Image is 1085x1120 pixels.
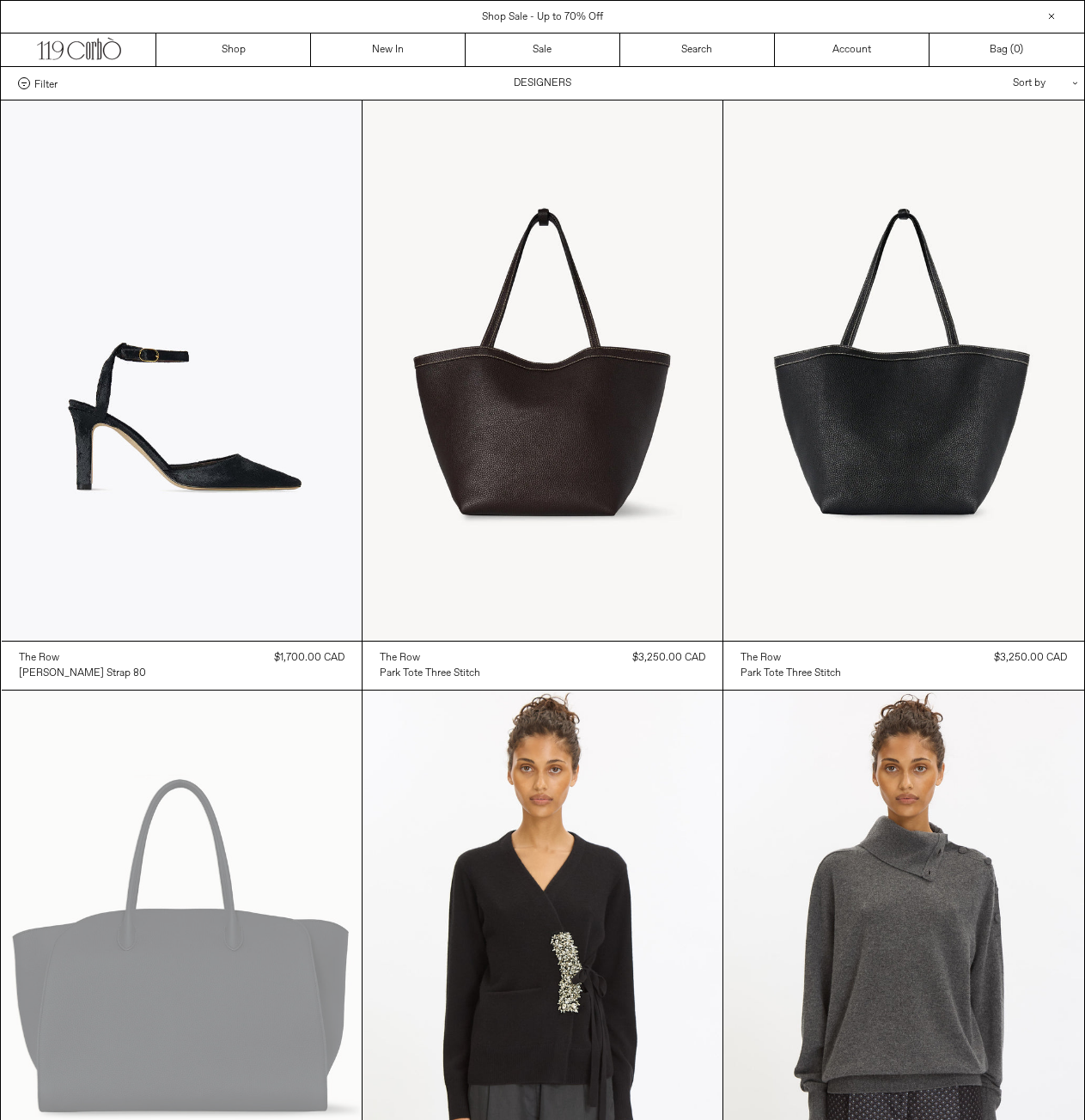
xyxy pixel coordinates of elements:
[34,77,58,89] span: Filter
[912,67,1067,100] div: Sort by
[482,10,603,24] a: Shop Sale - Up to 70% Off
[930,33,1084,66] a: Bag ()
[380,650,480,666] a: The Row
[741,651,781,666] div: The Row
[1014,42,1023,58] span: )
[363,100,722,641] img: The Row Park Tote Three Stitch
[775,33,930,66] a: Account
[741,650,841,666] a: The Row
[2,100,362,641] img: The Row Carla Ankle Strap
[311,33,466,66] a: New In
[19,650,146,666] a: The Row
[380,666,480,681] a: Park Tote Three Stitch
[723,100,1083,641] img: The Row Park Tote Three Stitch
[19,651,59,666] div: The Row
[632,650,705,666] div: $3,250.00 CAD
[19,666,146,681] a: [PERSON_NAME] Strap 80
[380,651,420,666] div: The Row
[156,33,311,66] a: Shop
[274,650,344,666] div: $1,700.00 CAD
[1014,43,1020,57] span: 0
[466,33,620,66] a: Sale
[741,667,841,681] div: Park Tote Three Stitch
[620,33,775,66] a: Search
[19,667,146,681] div: [PERSON_NAME] Strap 80
[741,666,841,681] a: Park Tote Three Stitch
[994,650,1067,666] div: $3,250.00 CAD
[380,667,480,681] div: Park Tote Three Stitch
